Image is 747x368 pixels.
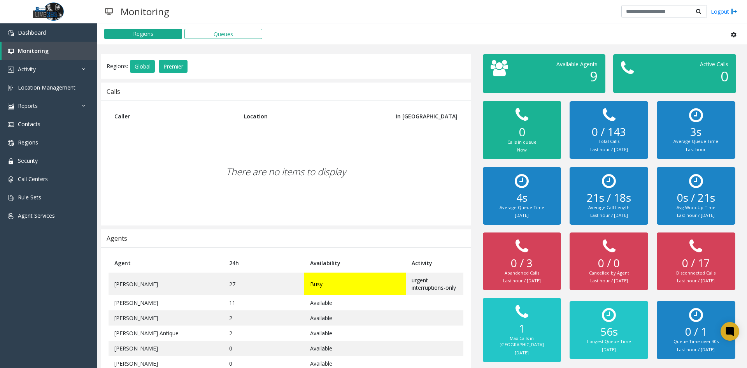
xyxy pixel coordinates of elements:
img: 'icon' [8,213,14,219]
button: Regions [104,29,182,39]
h2: 0 / 3 [491,257,553,270]
h2: 0 / 0 [577,257,640,270]
h2: 3s [665,125,727,139]
th: Caller [109,107,238,126]
span: Agent Services [18,212,55,219]
td: 27 [223,273,304,295]
h2: 0 / 17 [665,257,727,270]
td: [PERSON_NAME] Antique [109,326,223,341]
h2: 0 / 143 [577,125,640,139]
div: Average Call Length [577,204,640,211]
img: 'icon' [8,121,14,128]
img: 'icon' [8,67,14,73]
span: Activity [18,65,36,73]
a: Logout [711,7,737,16]
td: Available [304,310,406,326]
td: [PERSON_NAME] [109,310,223,326]
h2: 0 [491,125,553,139]
small: [DATE] [602,347,616,352]
td: [PERSON_NAME] [109,295,223,310]
span: Reports [18,102,38,109]
img: logout [731,7,737,16]
span: Monitoring [18,47,49,55]
img: 'icon' [8,176,14,183]
img: 'icon' [8,195,14,201]
div: There are no items to display [109,126,463,218]
h2: 21s / 18s [577,191,640,204]
img: 'icon' [8,158,14,164]
small: Last hour / [DATE] [590,146,628,152]
small: Last hour / [DATE] [503,278,541,283]
td: 11 [223,295,304,310]
div: Total Calls [577,138,640,145]
button: Premier [159,60,188,73]
button: Global [130,60,155,73]
small: [DATE] [515,212,529,218]
span: Call Centers [18,175,48,183]
span: 0 [721,67,728,85]
th: Agent [109,254,223,273]
small: Now [517,147,527,153]
td: Available [304,326,406,341]
small: Last hour / [DATE] [677,212,715,218]
td: 2 [223,326,304,341]
img: 'icon' [8,140,14,146]
td: Available [304,295,406,310]
img: 'icon' [8,48,14,55]
div: Disconnected Calls [665,270,727,276]
div: Queue Time over 30s [665,338,727,345]
div: Longest Queue Time [577,338,640,345]
td: Busy [304,273,406,295]
th: Availability [304,254,406,273]
td: Available [304,341,406,356]
small: [DATE] [515,350,529,356]
div: Average Queue Time [491,204,553,211]
h2: 0 / 1 [665,325,727,338]
div: Calls in queue [491,139,553,146]
small: Last hour / [DATE] [590,212,628,218]
small: Last hour [686,146,706,152]
td: 2 [223,310,304,326]
th: Location [238,107,376,126]
h2: 1 [491,322,553,335]
span: Regions [18,139,38,146]
h2: 0s / 21s [665,191,727,204]
td: urgent-interruptions-only [406,273,463,295]
th: In [GEOGRAPHIC_DATA] [376,107,463,126]
span: 9 [590,67,598,85]
h2: 4s [491,191,553,204]
img: 'icon' [8,85,14,91]
h3: Monitoring [117,2,173,21]
td: 0 [223,341,304,356]
h2: 56s [577,325,640,338]
img: pageIcon [105,2,113,21]
span: Location Management [18,84,75,91]
th: Activity [406,254,463,273]
img: 'icon' [8,103,14,109]
small: Last hour / [DATE] [677,347,715,352]
span: Dashboard [18,29,46,36]
span: Contacts [18,120,40,128]
span: Active Calls [700,60,728,68]
div: Average Queue Time [665,138,727,145]
button: Queues [184,29,262,39]
td: [PERSON_NAME] [109,273,223,295]
span: Regions: [107,62,128,69]
div: Agents [107,233,127,243]
div: Max Calls in [GEOGRAPHIC_DATA] [491,335,553,348]
td: [PERSON_NAME] [109,341,223,356]
div: Avg Wrap-Up Time [665,204,727,211]
th: 24h [223,254,304,273]
div: Abandoned Calls [491,270,553,276]
small: Last hour / [DATE] [677,278,715,283]
span: Rule Sets [18,194,41,201]
a: Monitoring [2,42,97,60]
div: Cancelled by Agent [577,270,640,276]
span: Available Agents [556,60,598,68]
img: 'icon' [8,30,14,36]
span: Security [18,157,38,164]
div: Calls [107,86,120,97]
small: Last hour / [DATE] [590,278,628,283]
